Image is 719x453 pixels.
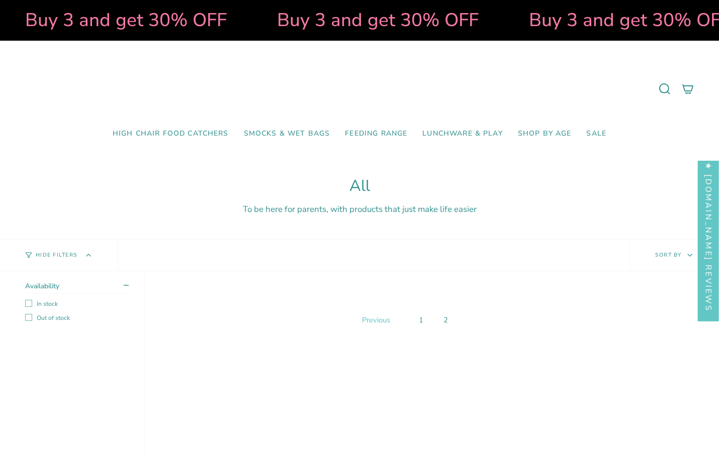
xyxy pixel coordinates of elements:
span: To be here for parents, with products that just make life easier [243,203,477,215]
a: 2 [439,313,452,327]
span: Feeding Range [345,130,407,138]
button: Sort by [630,240,719,271]
a: Mumma’s Little Helpers [273,56,446,122]
a: Shop by Age [510,122,579,146]
label: In stock [25,300,129,308]
span: Hide Filters [36,253,77,258]
a: Previous [359,312,393,327]
label: Out of stock [25,314,129,322]
summary: Availability [25,281,129,294]
a: Smocks & Wet Bags [236,122,338,146]
h1: All [25,177,694,195]
strong: Buy 3 and get 30% OFF [275,8,476,33]
span: High Chair Food Catchers [113,130,229,138]
a: Feeding Range [337,122,415,146]
span: Previous [362,315,390,325]
div: Click to open Judge.me floating reviews tab [698,153,719,321]
a: 1 [415,313,427,327]
span: Shop by Age [518,130,572,138]
a: High Chair Food Catchers [105,122,236,146]
strong: Buy 3 and get 30% OFF [23,8,224,33]
a: SALE [579,122,614,146]
span: Lunchware & Play [422,130,502,138]
span: Smocks & Wet Bags [244,130,330,138]
a: Lunchware & Play [415,122,510,146]
span: Sort by [655,251,682,259]
span: Availability [25,281,59,291]
span: SALE [586,130,606,138]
